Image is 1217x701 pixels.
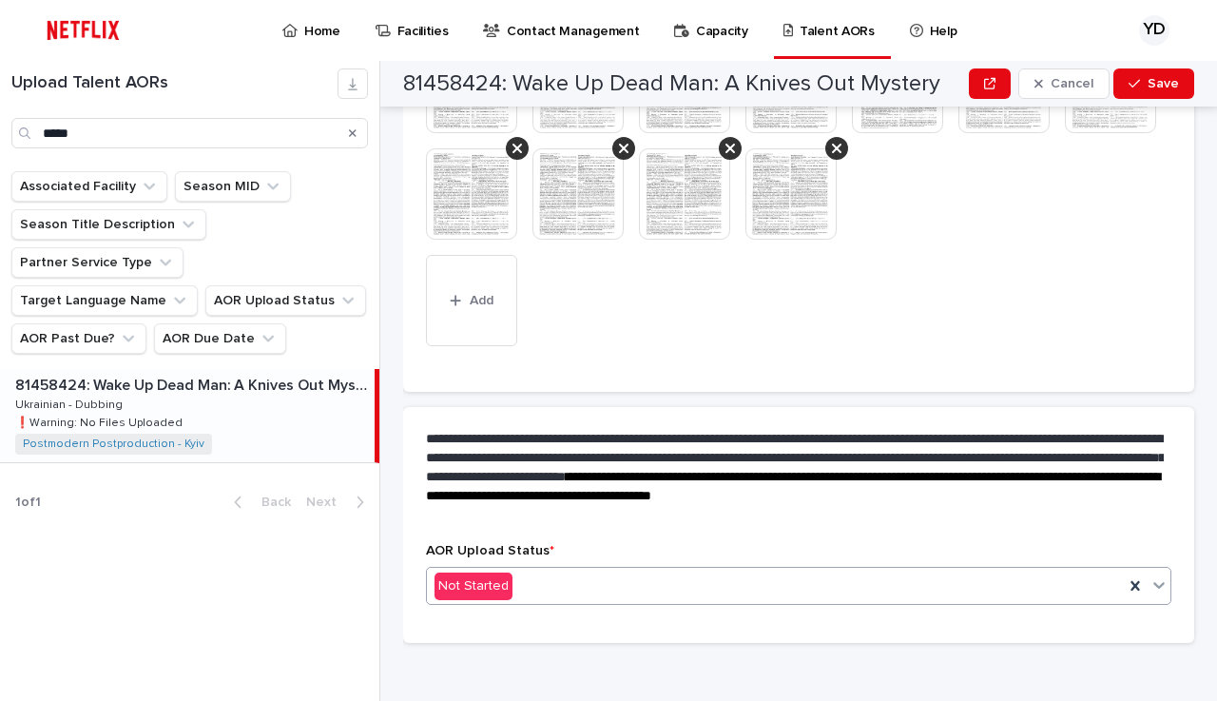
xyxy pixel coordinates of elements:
[15,413,186,430] p: ❗️Warning: No Files Uploaded
[11,171,167,202] button: Associated Facility
[11,209,206,240] button: Season Title Description
[11,285,198,316] button: Target Language Name
[11,247,184,278] button: Partner Service Type
[15,373,371,395] p: 81458424: Wake Up Dead Man: A Knives Out Mystery
[15,395,126,412] p: Ukrainian - Dubbing
[1018,68,1110,99] button: Cancel
[426,544,554,557] span: AOR Upload Status
[11,73,338,94] h1: Upload Talent AORs
[250,496,291,509] span: Back
[299,494,379,511] button: Next
[205,285,366,316] button: AOR Upload Status
[38,11,128,49] img: ifQbXi3ZQGMSEF7WDB7W
[1113,68,1194,99] button: Save
[219,494,299,511] button: Back
[1148,77,1179,90] span: Save
[1051,77,1093,90] span: Cancel
[154,323,286,354] button: AOR Due Date
[23,438,204,451] a: Postmodern Postproduction - Kyiv
[435,573,512,600] div: Not Started
[175,171,291,202] button: Season MID
[306,496,348,509] span: Next
[11,323,146,354] button: AOR Past Due?
[403,70,940,98] h2: 81458424: Wake Up Dead Man: A Knives Out Mystery
[470,294,493,307] span: Add
[11,118,368,148] input: Search
[1139,15,1169,46] div: YD
[426,255,517,346] button: Add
